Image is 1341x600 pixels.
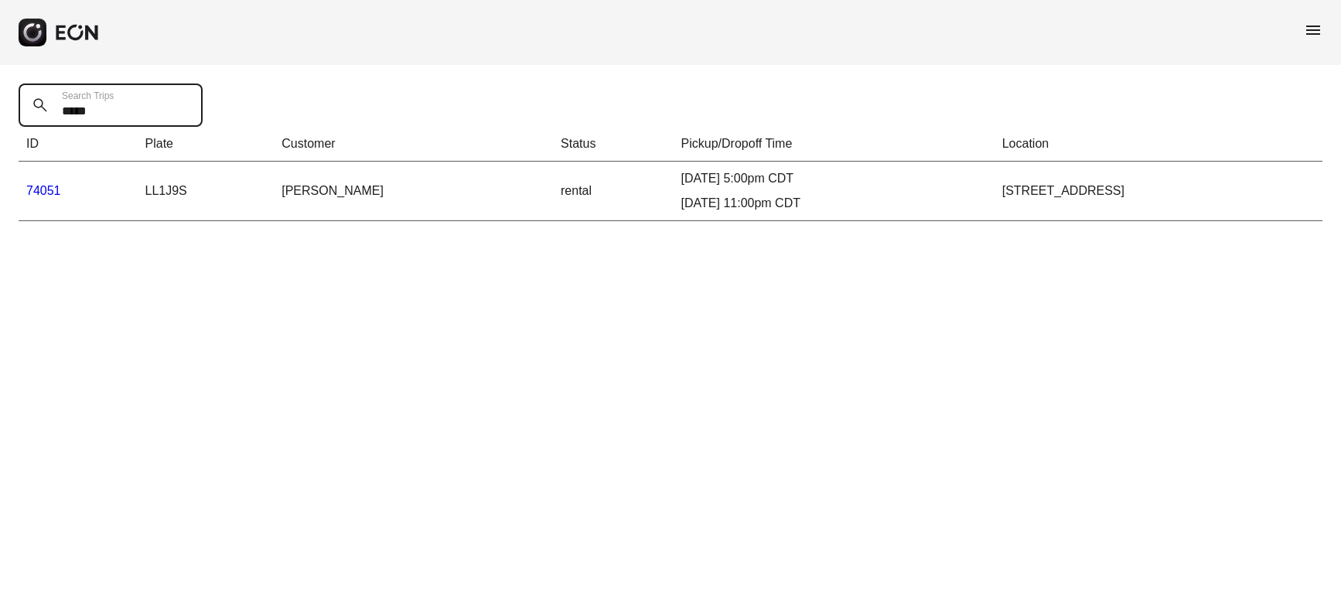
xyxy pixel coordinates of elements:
th: Status [553,127,674,162]
th: Customer [274,127,553,162]
div: [DATE] 5:00pm CDT [681,169,987,188]
th: ID [19,127,138,162]
td: [STREET_ADDRESS] [995,162,1322,221]
th: Pickup/Dropoff Time [674,127,995,162]
div: [DATE] 11:00pm CDT [681,194,987,213]
td: LL1J9S [138,162,275,221]
td: [PERSON_NAME] [274,162,553,221]
td: rental [553,162,674,221]
label: Search Trips [62,90,114,102]
span: menu [1304,21,1322,39]
th: Location [995,127,1322,162]
a: 74051 [26,184,61,197]
th: Plate [138,127,275,162]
